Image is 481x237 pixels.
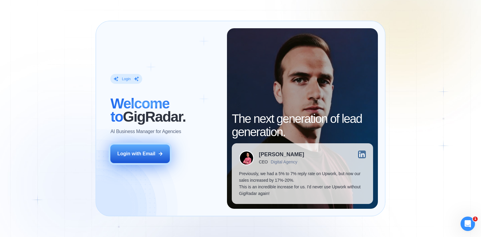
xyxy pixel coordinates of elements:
[110,96,169,125] span: Welcome to
[259,160,268,164] div: CEO
[122,77,130,81] div: Login
[117,150,155,157] div: Login with Email
[461,217,475,231] iframe: Intercom live chat
[232,112,373,138] h2: The next generation of lead generation.
[110,144,170,163] button: Login with Email
[259,152,304,157] div: [PERSON_NAME]
[110,97,220,123] h2: ‍ GigRadar.
[271,160,297,164] div: Digital Agency
[239,170,366,197] p: Previously, we had a 5% to 7% reply rate on Upwork, but now our sales increased by 17%-20%. This ...
[473,217,478,221] span: 1
[110,128,181,135] p: AI Business Manager for Agencies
